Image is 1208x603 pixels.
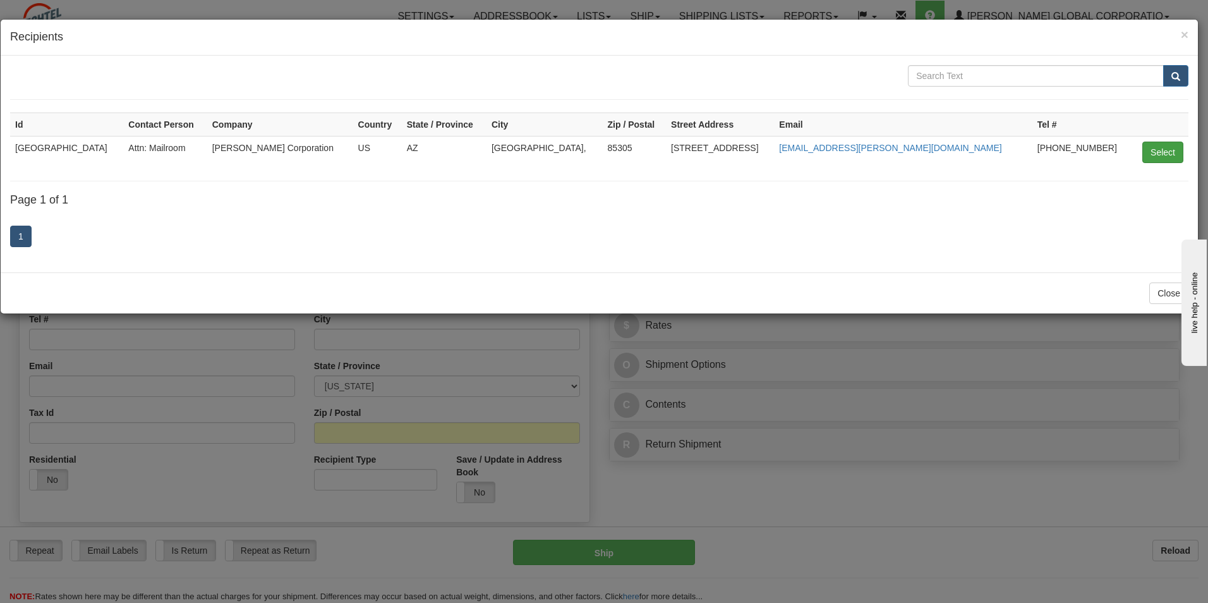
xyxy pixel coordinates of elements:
[123,113,207,136] th: Contact Person
[10,29,1188,46] h4: Recipients
[10,136,123,168] td: [GEOGRAPHIC_DATA]
[353,136,402,168] td: US
[353,113,402,136] th: Country
[666,113,774,136] th: Street Address
[1149,283,1188,304] button: Close
[10,113,123,136] th: Id
[402,113,486,136] th: State / Province
[402,136,486,168] td: AZ
[1032,136,1132,168] td: [PHONE_NUMBER]
[1181,27,1188,42] span: ×
[1032,113,1132,136] th: Tel #
[779,143,1001,153] a: [EMAIL_ADDRESS][PERSON_NAME][DOMAIN_NAME]
[1179,237,1207,366] iframe: chat widget
[908,65,1164,87] input: Search Text
[486,136,603,168] td: [GEOGRAPHIC_DATA],
[9,11,117,20] div: live help - online
[10,226,32,247] a: 1
[603,113,667,136] th: Zip / Postal
[10,194,1188,207] h4: Page 1 of 1
[123,136,207,168] td: Attn: Mailroom
[1181,28,1188,41] button: Close
[774,113,1032,136] th: Email
[666,136,774,168] td: [STREET_ADDRESS]
[603,136,667,168] td: 85305
[207,136,353,168] td: [PERSON_NAME] Corporation
[1142,142,1183,163] button: Select
[207,113,353,136] th: Company
[486,113,603,136] th: City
